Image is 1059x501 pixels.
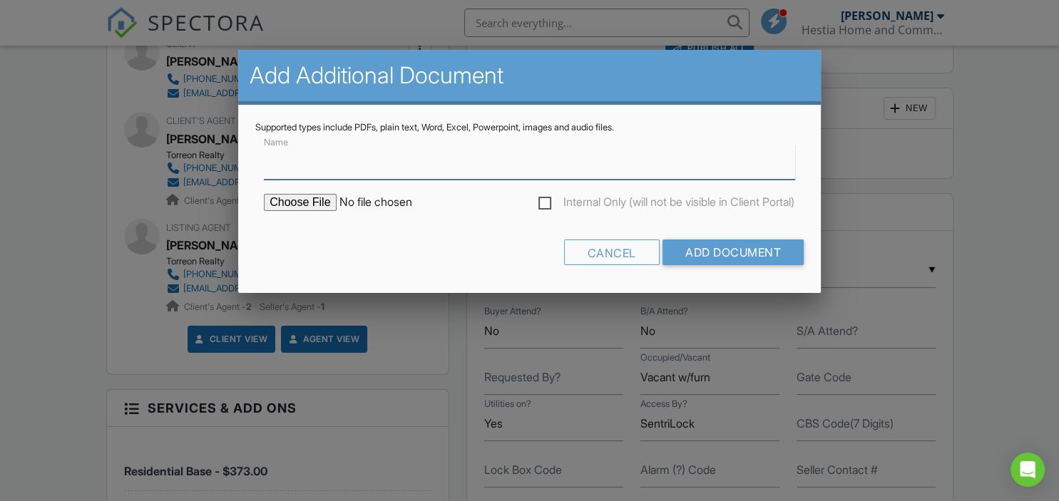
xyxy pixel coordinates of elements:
label: Internal Only (will not be visible in Client Portal) [538,195,794,213]
label: Name [264,136,288,149]
input: Add Document [662,239,804,265]
div: Supported types include PDFs, plain text, Word, Excel, Powerpoint, images and audio files. [255,122,804,133]
div: Cancel [564,239,660,265]
div: Open Intercom Messenger [1011,453,1045,487]
h2: Add Additional Document [250,61,809,90]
